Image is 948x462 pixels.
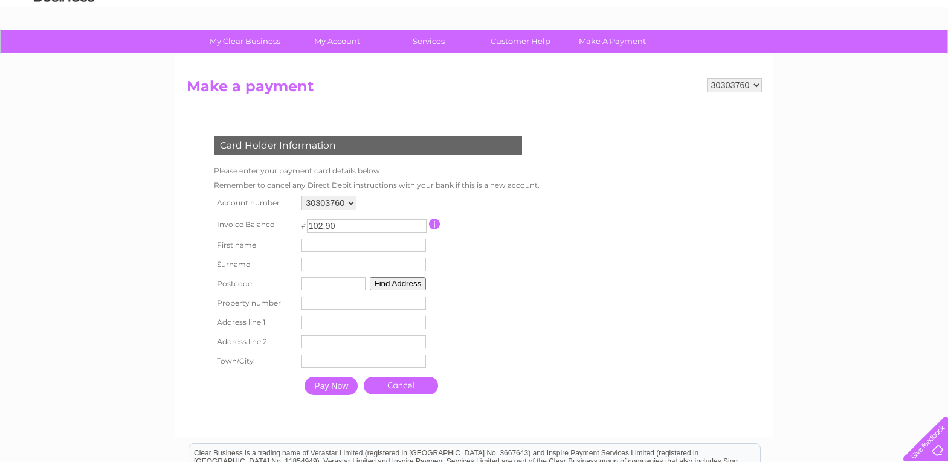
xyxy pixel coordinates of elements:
td: Please enter your payment card details below. [211,164,543,178]
a: My Clear Business [195,30,295,53]
input: Pay Now [305,377,358,395]
th: Town/City [211,351,299,371]
td: Remember to cancel any Direct Debit instructions with your bank if this is a new account. [211,178,543,193]
a: Energy [766,51,792,60]
a: Log out [908,51,937,60]
button: Find Address [370,277,427,290]
th: Address line 1 [211,313,299,332]
a: Make A Payment [563,30,662,53]
a: My Account [287,30,387,53]
h2: Make a payment [187,78,762,101]
th: Address line 2 [211,332,299,351]
a: Cancel [364,377,438,394]
img: logo.png [33,31,95,68]
th: Invoice Balance [211,213,299,236]
th: Property number [211,294,299,313]
a: Water [735,51,758,60]
a: Telecoms [799,51,836,60]
div: Clear Business is a trading name of Verastar Limited (registered in [GEOGRAPHIC_DATA] No. 3667643... [189,7,760,59]
a: Services [379,30,479,53]
th: Account number [211,193,299,213]
th: Surname [211,255,299,274]
a: Blog [843,51,860,60]
a: 0333 014 3131 [720,6,804,21]
div: Card Holder Information [214,136,522,155]
th: Postcode [211,274,299,294]
th: First name [211,236,299,255]
td: £ [301,216,306,231]
a: Customer Help [471,30,570,53]
input: Information [429,219,440,229]
a: Contact [868,51,897,60]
